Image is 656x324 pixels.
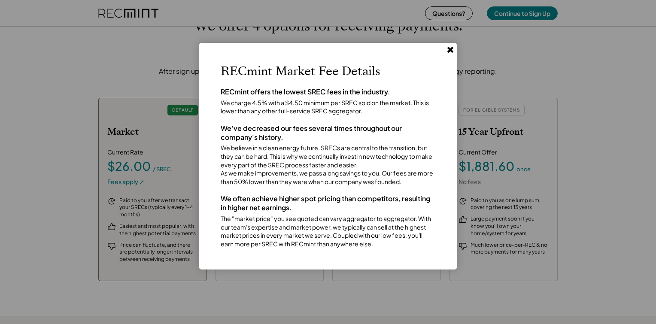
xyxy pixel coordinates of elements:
div: We've decreased our fees several times throughout our company's history. [221,124,435,142]
div: RECmint offers the lowest SREC fees in the industry. [221,88,435,97]
div: The "market price" you see quoted can vary aggregator to aggregator. With our team's expertise an... [221,215,435,248]
div: We often achieve higher spot pricing than competitors, resulting in higher net earnings. [221,194,435,212]
div: We believe in a clean energy future. SRECs are central to the transition, but they can be hard. T... [221,144,435,186]
h2: RECmint Market Fee Details [221,64,435,79]
div: We charge 4.5% with a $4.50 minimum per SREC sold on the market. This is lower than any other ful... [221,99,435,115]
